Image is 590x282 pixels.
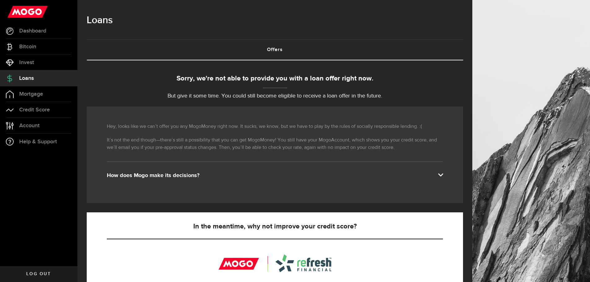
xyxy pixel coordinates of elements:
span: Dashboard [19,28,46,34]
span: Invest [19,60,34,65]
p: Hey, looks like we can’t offer you any MogoMoney right now. It sucks, we know, but we have to pla... [107,123,443,130]
div: Sorry, we're not able to provide you with a loan offer right now. [87,74,463,84]
p: But give it some time. You could still become eligible to receive a loan offer in the future. [87,92,463,100]
span: Log out [26,272,51,276]
ul: Tabs Navigation [87,39,463,60]
span: Credit Score [19,107,50,113]
span: Mortgage [19,91,43,97]
h5: In the meantime, why not improve your credit score? [107,223,443,230]
a: Offers [87,40,463,60]
p: It’s not the end though—there’s still a possibility that you can get MogoMoney! You still have yo... [107,137,443,151]
span: Account [19,123,40,128]
span: Help & Support [19,139,57,145]
span: Bitcoin [19,44,36,50]
div: How does Mogo make its decisions? [107,172,443,179]
h1: Loans [87,12,463,28]
span: Loans [19,76,34,81]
